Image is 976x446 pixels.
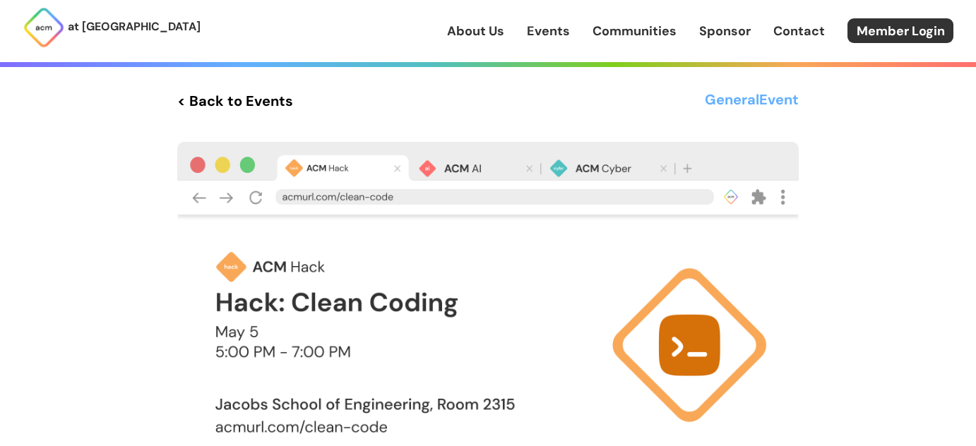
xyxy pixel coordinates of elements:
[68,18,201,36] p: at [GEOGRAPHIC_DATA]
[773,22,825,40] a: Contact
[699,22,751,40] a: Sponsor
[23,6,201,49] a: at [GEOGRAPHIC_DATA]
[847,18,953,43] a: Member Login
[177,88,293,114] a: < Back to Events
[527,22,570,40] a: Events
[23,6,65,49] img: ACM Logo
[447,22,504,40] a: About Us
[593,22,677,40] a: Communities
[705,88,799,114] h3: General Event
